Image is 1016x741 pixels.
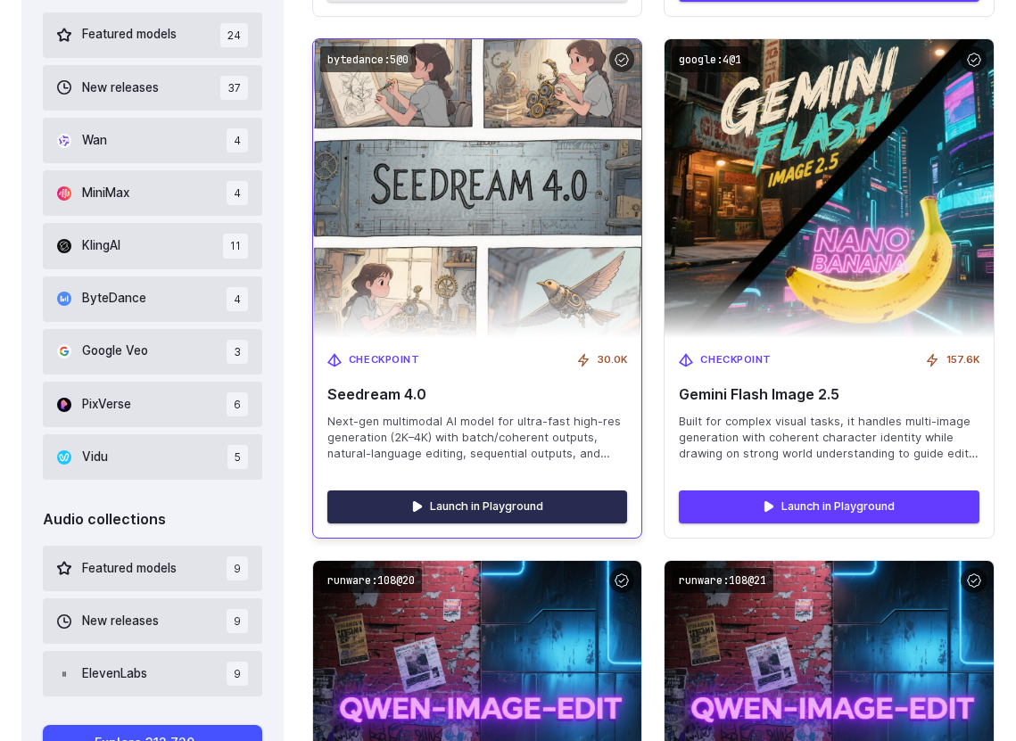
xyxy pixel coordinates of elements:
span: Seedream 4.0 [327,386,628,403]
span: New releases [82,612,159,631]
span: Google Veo [82,342,148,361]
button: MiniMax 4 [43,170,262,216]
button: PixVerse 6 [43,382,262,427]
span: 37 [220,76,248,100]
span: 4 [227,287,248,311]
span: KlingAI [82,236,120,256]
span: MiniMax [82,184,129,203]
span: Checkpoint [349,352,420,368]
span: 4 [227,181,248,205]
span: PixVerse [82,395,131,415]
button: Vidu 5 [43,434,262,480]
span: 9 [227,556,248,580]
code: runware:108@20 [320,568,422,594]
button: Google Veo 3 [43,329,262,375]
span: Vidu [82,448,108,467]
button: KlingAI 11 [43,223,262,268]
span: Featured models [82,559,177,579]
span: Next-gen multimodal AI model for ultra-fast high-res generation (2K–4K) with batch/coherent outpu... [327,414,628,462]
button: Featured models 9 [43,546,262,591]
code: bytedance:5@0 [320,46,416,72]
button: ByteDance 4 [43,276,262,322]
span: New releases [82,78,159,98]
span: ByteDance [82,289,146,309]
span: 24 [220,23,248,47]
button: ElevenLabs 9 [43,651,262,696]
img: Seedream 4.0 [296,25,657,354]
span: 11 [223,234,248,258]
span: 4 [227,128,248,152]
span: 9 [227,662,248,686]
span: 3 [227,340,248,364]
span: Built for complex visual tasks, it handles multi-image generation with coherent character identit... [679,414,979,462]
img: Gemini Flash Image 2.5 [665,39,994,338]
span: Featured models [82,25,177,45]
code: google:4@1 [672,46,748,72]
span: 9 [227,609,248,633]
span: 157.6K [946,352,979,368]
button: New releases 37 [43,65,262,111]
div: Audio collections [43,508,262,531]
span: Wan [82,131,107,151]
a: Launch in Playground [679,490,979,523]
code: runware:108@21 [672,568,773,594]
span: ElevenLabs [82,664,147,684]
button: Featured models 24 [43,12,262,58]
button: New releases 9 [43,598,262,644]
span: Checkpoint [700,352,772,368]
span: 30.0K [598,352,627,368]
span: 6 [227,392,248,416]
a: Launch in Playground [327,490,628,523]
span: 5 [227,445,248,469]
span: Gemini Flash Image 2.5 [679,386,979,403]
button: Wan 4 [43,118,262,163]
